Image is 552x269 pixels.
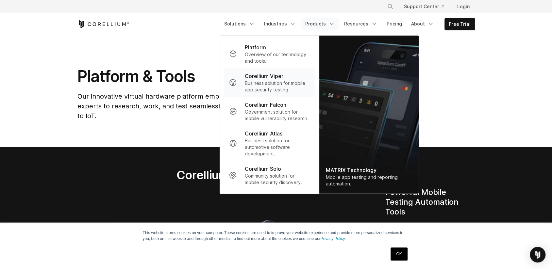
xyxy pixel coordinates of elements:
a: Solutions [220,18,259,30]
a: Platform Overview of our technology and tools. [224,40,315,68]
span: Our innovative virtual hardware platform empowers developers and security experts to research, wo... [77,92,337,120]
img: Matrix_WebNav_1x [319,36,418,194]
p: Corellium Atlas [244,130,282,137]
p: Corellium Falcon [244,101,286,109]
p: This website stores cookies on your computer. These cookies are used to improve your website expe... [143,230,410,242]
h1: Platform & Tools [77,67,338,86]
a: About [407,18,438,30]
a: Corellium Viper Business solution for mobile app security testing. [224,68,315,97]
button: Search [384,1,396,12]
p: Government solution for mobile vulnerability research. [244,109,309,122]
p: Community solution for mobile security discovery. [244,173,309,186]
div: Mobile app testing and reporting automation. [326,174,412,187]
a: Corellium Home [77,20,129,28]
li: Access – Root or jailbreak devices instantly, no need to add code or use security vulnerabilities. [392,222,475,261]
a: Corellium Atlas Business solution for automotive software development. [224,126,315,161]
div: Navigation Menu [220,18,475,30]
a: Login [452,1,475,12]
a: Privacy Policy. [321,236,346,241]
div: MATRIX Technology [326,166,412,174]
h4: Powerful Mobile Testing Automation Tools [385,187,475,217]
a: OK [391,247,407,261]
p: Corellium Solo [244,165,281,173]
a: Support Center [399,1,449,12]
div: Navigation Menu [379,1,475,12]
a: Corellium Solo Community solution for mobile security discovery. [224,161,315,190]
a: Corellium Falcon Government solution for mobile vulnerability research. [224,97,315,126]
a: Resources [340,18,381,30]
a: Pricing [383,18,406,30]
h2: Corellium Virtual Hardware Platform [146,168,406,182]
a: Products [301,18,339,30]
div: Open Intercom Messenger [530,247,545,262]
p: Platform [244,43,266,51]
p: Overview of our technology and tools. [244,51,309,64]
a: Free Trial [445,18,475,30]
p: Corellium Viper [244,72,283,80]
p: Business solution for automotive software development. [244,137,309,157]
a: MATRIX Technology Mobile app testing and reporting automation. [319,36,418,194]
a: Industries [260,18,300,30]
p: Business solution for mobile app security testing. [244,80,309,93]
